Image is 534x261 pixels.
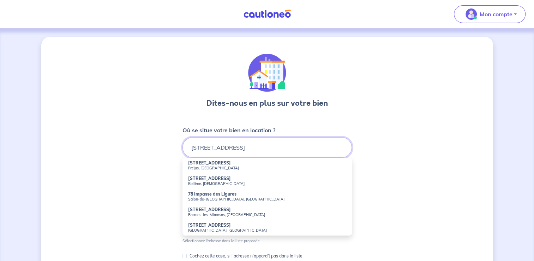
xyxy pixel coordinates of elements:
h3: Dites-nous en plus sur votre bien [206,98,328,109]
p: Sélectionnez l'adresse dans la liste proposée [182,238,260,243]
small: Fréjus, [GEOGRAPHIC_DATA] [188,166,346,170]
p: Mon compte [480,10,512,18]
strong: [STREET_ADDRESS] [188,160,231,166]
strong: [STREET_ADDRESS] [188,207,231,212]
input: 2 rue de paris, 59000 lille [182,137,352,158]
small: Bollène, [DEMOGRAPHIC_DATA] [188,181,346,186]
strong: [STREET_ADDRESS] [188,176,231,181]
small: [GEOGRAPHIC_DATA], [GEOGRAPHIC_DATA] [188,228,346,233]
small: Salon-de-[GEOGRAPHIC_DATA], [GEOGRAPHIC_DATA] [188,197,346,202]
img: illu_account_valid_menu.svg [466,8,477,20]
small: Bormes-les-Mimosas, [GEOGRAPHIC_DATA] [188,212,346,217]
p: Où se situe votre bien en location ? [182,126,275,134]
img: Cautioneo [241,10,294,18]
button: illu_account_valid_menu.svgMon compte [454,5,526,23]
strong: 78 Impasse des Ligures [188,191,236,197]
img: illu_houses.svg [248,54,286,92]
p: Cochez cette case, si l'adresse n'apparaît pas dans la liste [190,252,302,260]
strong: [STREET_ADDRESS] [188,222,231,228]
